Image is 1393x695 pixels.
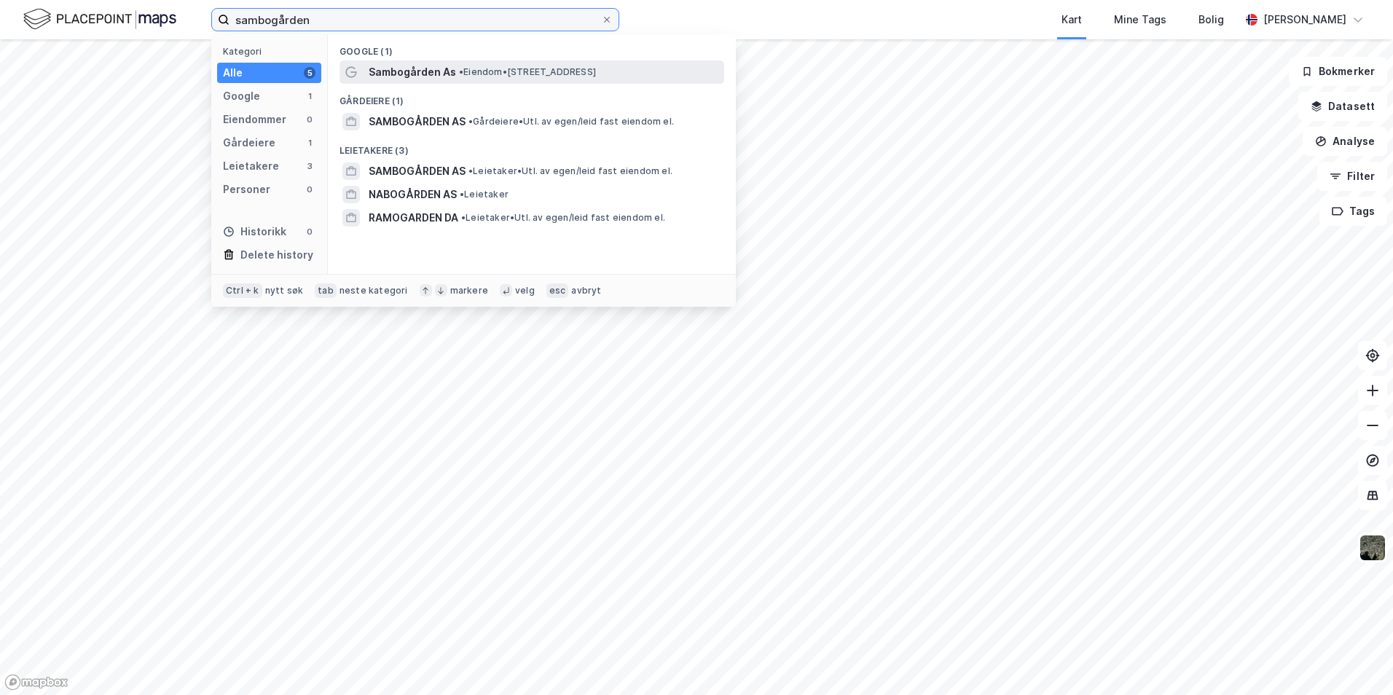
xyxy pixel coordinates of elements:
div: 5 [304,67,315,79]
span: • [460,189,464,200]
span: • [461,212,466,223]
span: RAMOGARDEN DA [369,209,458,227]
span: Sambogården As [369,63,456,81]
div: nytt søk [265,285,304,297]
div: neste kategori [340,285,408,297]
div: Google (1) [328,34,736,60]
div: Google [223,87,260,105]
div: velg [515,285,535,297]
div: tab [315,283,337,298]
div: 0 [304,114,315,125]
div: avbryt [571,285,601,297]
span: • [468,116,473,127]
span: Gårdeiere • Utl. av egen/leid fast eiendom el. [468,116,674,127]
div: Leietakere [223,157,279,175]
div: Alle [223,64,243,82]
span: Leietaker [460,189,509,200]
button: Datasett [1298,92,1387,121]
div: Kategori [223,46,321,57]
span: Leietaker • Utl. av egen/leid fast eiendom el. [468,165,672,177]
div: esc [546,283,569,298]
div: Delete history [240,246,313,264]
div: Historikk [223,223,286,240]
span: Leietaker • Utl. av egen/leid fast eiendom el. [461,212,665,224]
div: Mine Tags [1114,11,1166,28]
div: Bolig [1198,11,1224,28]
span: NABOGÅRDEN AS [369,186,457,203]
span: Eiendom • [STREET_ADDRESS] [459,66,596,78]
div: markere [450,285,488,297]
iframe: Chat Widget [1320,625,1393,695]
span: SAMBOGÅRDEN AS [369,162,466,180]
div: Eiendommer [223,111,286,128]
div: Personer [223,181,270,198]
div: 0 [304,184,315,195]
div: Kontrollprogram for chat [1320,625,1393,695]
div: Leietakere (3) [328,133,736,160]
button: Filter [1317,162,1387,191]
a: Mapbox homepage [4,674,68,691]
div: Ctrl + k [223,283,262,298]
button: Tags [1319,197,1387,226]
button: Bokmerker [1289,57,1387,86]
div: Gårdeiere (1) [328,84,736,110]
div: 0 [304,226,315,237]
img: logo.f888ab2527a4732fd821a326f86c7f29.svg [23,7,176,32]
input: Søk på adresse, matrikkel, gårdeiere, leietakere eller personer [229,9,601,31]
div: Gårdeiere [223,134,275,152]
div: 3 [304,160,315,172]
div: Kart [1062,11,1082,28]
img: 9k= [1359,534,1386,562]
div: [PERSON_NAME] [1263,11,1346,28]
span: • [468,165,473,176]
span: SAMBOGÅRDEN AS [369,113,466,130]
button: Analyse [1303,127,1387,156]
div: 1 [304,90,315,102]
div: 1 [304,137,315,149]
span: • [459,66,463,77]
